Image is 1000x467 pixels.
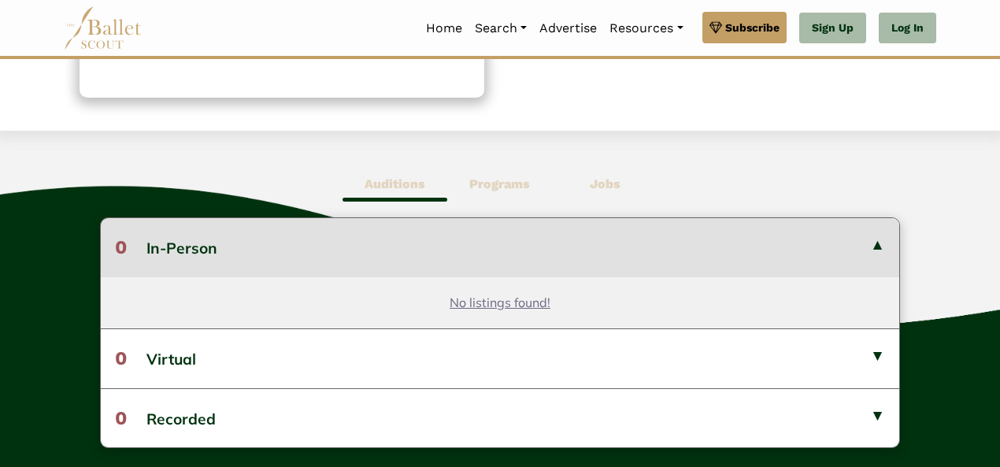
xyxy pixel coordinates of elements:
[115,407,127,429] span: 0
[590,176,620,191] b: Jobs
[420,12,469,45] a: Home
[365,176,425,191] b: Auditions
[533,12,603,45] a: Advertise
[115,236,127,258] span: 0
[469,12,533,45] a: Search
[115,347,127,369] span: 0
[101,388,899,447] button: 0Recorded
[709,19,722,36] img: gem.svg
[469,176,530,191] b: Programs
[603,12,689,45] a: Resources
[725,19,780,36] span: Subscribe
[101,328,899,387] button: 0Virtual
[879,13,936,44] a: Log In
[799,13,866,44] a: Sign Up
[702,12,787,43] a: Subscribe
[101,218,899,276] button: 0In-Person
[450,295,550,310] u: No listings found!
